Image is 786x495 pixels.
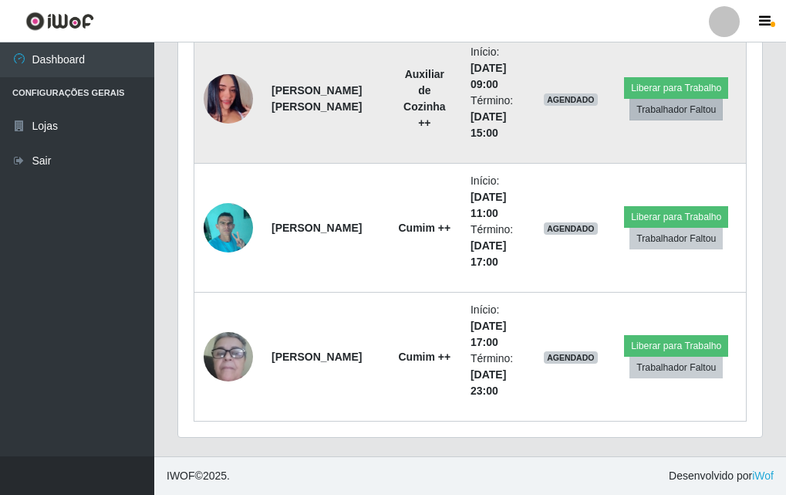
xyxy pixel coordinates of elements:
[471,44,525,93] li: Início:
[272,351,362,363] strong: [PERSON_NAME]
[398,222,450,234] strong: Cumim ++
[204,55,253,143] img: 1716056511584.jpeg
[629,99,723,120] button: Trabalhador Faltou
[471,368,506,397] time: [DATE] 23:00
[544,351,598,364] span: AGENDADO
[752,470,774,482] a: iWof
[204,306,253,408] img: 1705182808004.jpeg
[669,468,774,484] span: Desenvolvido por
[471,173,525,222] li: Início:
[167,468,230,484] span: © 2025 .
[544,93,598,106] span: AGENDADO
[398,351,450,363] strong: Cumim ++
[471,62,506,90] time: [DATE] 09:00
[629,228,723,249] button: Trabalhador Faltou
[471,302,525,351] li: Início:
[471,320,506,348] time: [DATE] 17:00
[167,470,195,482] span: IWOF
[25,12,94,31] img: CoreUI Logo
[471,110,506,139] time: [DATE] 15:00
[544,222,598,235] span: AGENDADO
[471,222,525,270] li: Término:
[629,357,723,378] button: Trabalhador Faltou
[624,206,728,228] button: Liberar para Trabalho
[272,222,362,234] strong: [PERSON_NAME]
[272,84,362,113] strong: [PERSON_NAME] [PERSON_NAME]
[471,191,506,219] time: [DATE] 11:00
[204,195,253,260] img: 1699884729750.jpeg
[624,335,728,357] button: Liberar para Trabalho
[471,239,506,268] time: [DATE] 17:00
[403,68,445,129] strong: Auxiliar de Cozinha ++
[471,93,525,141] li: Término:
[624,77,728,99] button: Liberar para Trabalho
[471,351,525,399] li: Término:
